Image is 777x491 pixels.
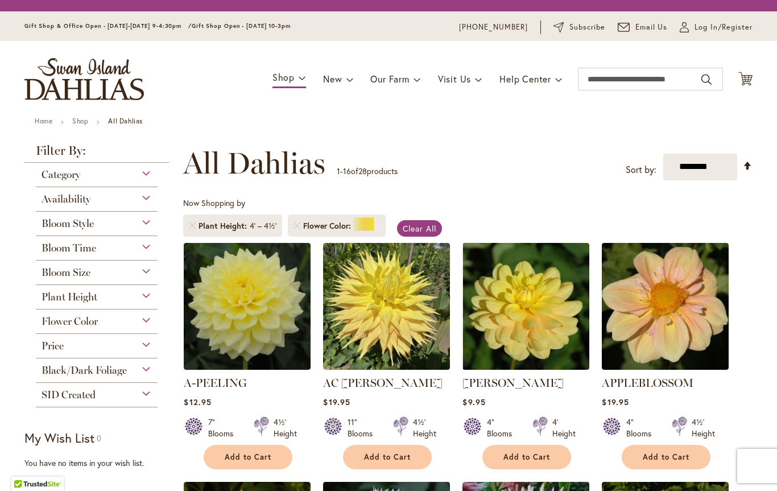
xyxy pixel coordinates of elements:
[482,445,571,469] button: Add to Cart
[189,222,196,229] a: Remove Plant Height 4' – 4½'
[42,266,90,279] span: Bloom Size
[618,22,668,33] a: Email Us
[462,361,589,372] a: AHOY MATEY
[397,220,442,237] a: Clear All
[323,376,443,390] a: AC [PERSON_NAME]
[199,220,250,232] span: Plant Height
[108,117,143,125] strong: All Dahlias
[24,58,144,100] a: store logo
[413,416,436,439] div: 4½' Height
[701,71,712,89] button: Search
[42,291,97,303] span: Plant Height
[358,166,367,176] span: 28
[24,457,176,469] div: You have no items in your wish list.
[459,22,528,33] a: [PHONE_NUMBER]
[487,416,519,439] div: 4" Blooms
[680,22,753,33] a: Log In/Register
[364,452,411,462] span: Add to Cart
[294,222,300,229] a: Remove Flower Color Yellow
[250,220,276,232] div: 4' – 4½'
[225,452,271,462] span: Add to Cart
[204,445,292,469] button: Add to Cart
[272,71,295,83] span: Shop
[602,397,629,407] span: $19.95
[343,166,351,176] span: 16
[184,397,211,407] span: $12.95
[602,376,693,390] a: APPLEBLOSSOM
[370,73,409,85] span: Our Farm
[72,117,88,125] a: Shop
[552,416,576,439] div: 4' Height
[42,389,96,401] span: SID Created
[323,73,342,85] span: New
[462,376,564,390] a: [PERSON_NAME]
[348,416,379,439] div: 11" Blooms
[503,452,550,462] span: Add to Cart
[499,73,551,85] span: Help Center
[602,243,729,370] img: APPLEBLOSSOM
[42,168,80,181] span: Category
[274,416,297,439] div: 4½' Height
[35,117,52,125] a: Home
[462,397,485,407] span: $9.95
[208,416,240,439] div: 7" Blooms
[343,445,432,469] button: Add to Cart
[24,22,192,30] span: Gift Shop & Office Open - [DATE]-[DATE] 9-4:30pm /
[337,166,340,176] span: 1
[184,376,247,390] a: A-PEELING
[438,73,471,85] span: Visit Us
[42,315,98,328] span: Flower Color
[24,145,169,163] strong: Filter By:
[626,416,658,439] div: 4" Blooms
[462,243,589,370] img: AHOY MATEY
[643,452,689,462] span: Add to Cart
[42,364,127,377] span: Black/Dark Foliage
[184,361,311,372] a: A-Peeling
[42,217,94,230] span: Bloom Style
[692,416,715,439] div: 4½' Height
[183,146,325,180] span: All Dahlias
[323,397,350,407] span: $19.95
[303,220,354,232] span: Flower Color
[42,340,64,352] span: Price
[635,22,668,33] span: Email Us
[569,22,605,33] span: Subscribe
[323,361,450,372] a: AC Jeri
[184,243,311,370] img: A-Peeling
[403,223,436,234] span: Clear All
[626,159,656,180] label: Sort by:
[323,243,450,370] img: AC Jeri
[553,22,605,33] a: Subscribe
[622,445,710,469] button: Add to Cart
[192,22,291,30] span: Gift Shop Open - [DATE] 10-3pm
[602,361,729,372] a: APPLEBLOSSOM
[42,242,96,254] span: Bloom Time
[24,430,94,446] strong: My Wish List
[337,162,398,180] p: - of products
[695,22,753,33] span: Log In/Register
[183,197,245,208] span: Now Shopping by
[42,193,90,205] span: Availability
